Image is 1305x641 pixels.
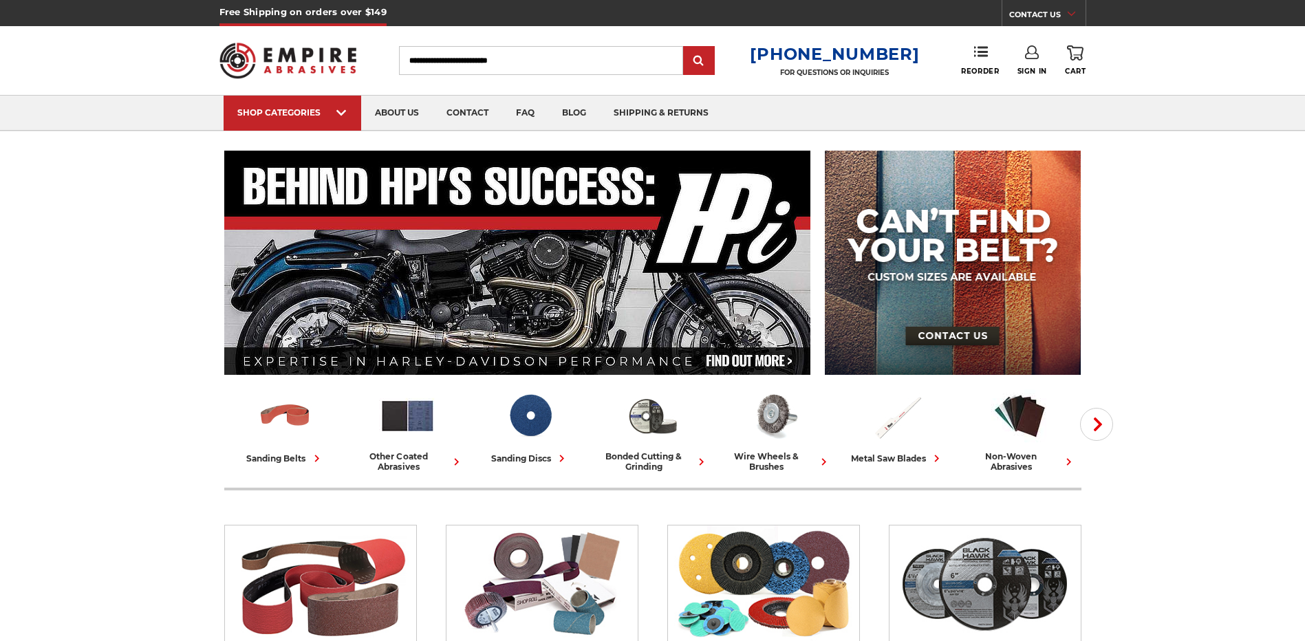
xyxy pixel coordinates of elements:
img: Metal Saw Blades [869,387,926,444]
div: SHOP CATEGORIES [237,107,347,118]
img: Sanding Belts [257,387,314,444]
a: bonded cutting & grinding [597,387,709,472]
div: sanding belts [247,451,324,466]
div: bonded cutting & grinding [597,451,709,472]
a: contact [433,96,502,131]
a: [PHONE_NUMBER] [750,44,919,64]
a: blog [548,96,600,131]
img: promo banner for custom belts. [825,151,1081,375]
img: Wire Wheels & Brushes [746,387,804,444]
a: sanding discs [475,387,586,466]
a: non-woven abrasives [964,387,1076,472]
img: Empire Abrasives [219,34,357,87]
img: Bonded Cutting & Grinding [624,387,681,444]
img: Banner for an interview featuring Horsepower Inc who makes Harley performance upgrades featured o... [224,151,811,375]
a: Reorder [961,45,999,75]
a: sanding belts [230,387,341,466]
img: Non-woven Abrasives [991,387,1048,444]
a: faq [502,96,548,131]
button: Next [1080,408,1113,441]
div: non-woven abrasives [964,451,1076,472]
img: Other Coated Abrasives [379,387,436,444]
img: Sanding Discs [501,387,559,444]
a: about us [361,96,433,131]
a: metal saw blades [842,387,953,466]
a: Cart [1065,45,1086,76]
span: Sign In [1017,67,1047,76]
a: wire wheels & brushes [720,387,831,472]
a: CONTACT US [1009,7,1086,26]
div: other coated abrasives [352,451,464,472]
input: Submit [685,47,713,75]
span: Cart [1065,67,1086,76]
p: FOR QUESTIONS OR INQUIRIES [750,68,919,77]
div: sanding discs [491,451,569,466]
a: other coated abrasives [352,387,464,472]
div: wire wheels & brushes [720,451,831,472]
span: Reorder [961,67,999,76]
a: shipping & returns [600,96,722,131]
div: metal saw blades [851,451,944,466]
